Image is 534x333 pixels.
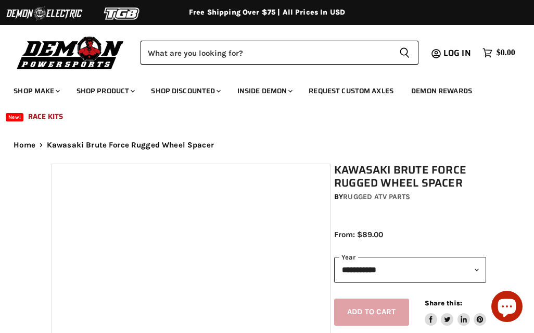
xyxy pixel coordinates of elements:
[439,48,477,58] a: Log in
[477,45,520,60] a: $0.00
[20,106,71,127] a: Race Kits
[497,48,515,58] span: $0.00
[334,191,486,203] div: by
[334,230,383,239] span: From: $89.00
[334,164,486,190] h1: Kawasaki Brute Force Rugged Wheel Spacer
[47,141,214,150] span: Kawasaki Brute Force Rugged Wheel Spacer
[6,113,23,121] span: New!
[443,46,471,59] span: Log in
[6,80,66,102] a: Shop Make
[301,80,401,102] a: Request Custom Axles
[391,41,418,65] button: Search
[6,76,513,127] ul: Main menu
[425,299,462,307] span: Share this:
[334,257,486,282] select: year
[230,80,299,102] a: Inside Demon
[143,80,227,102] a: Shop Discounted
[425,299,487,326] aside: Share this:
[83,4,161,23] img: TGB Logo 2
[488,291,526,325] inbox-online-store-chat: Shopify online store chat
[403,80,480,102] a: Demon Rewards
[141,41,418,65] form: Product
[141,41,391,65] input: Search
[14,34,128,71] img: Demon Powersports
[14,141,35,150] a: Home
[69,80,142,102] a: Shop Product
[5,4,83,23] img: Demon Electric Logo 2
[343,192,410,201] a: Rugged ATV Parts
